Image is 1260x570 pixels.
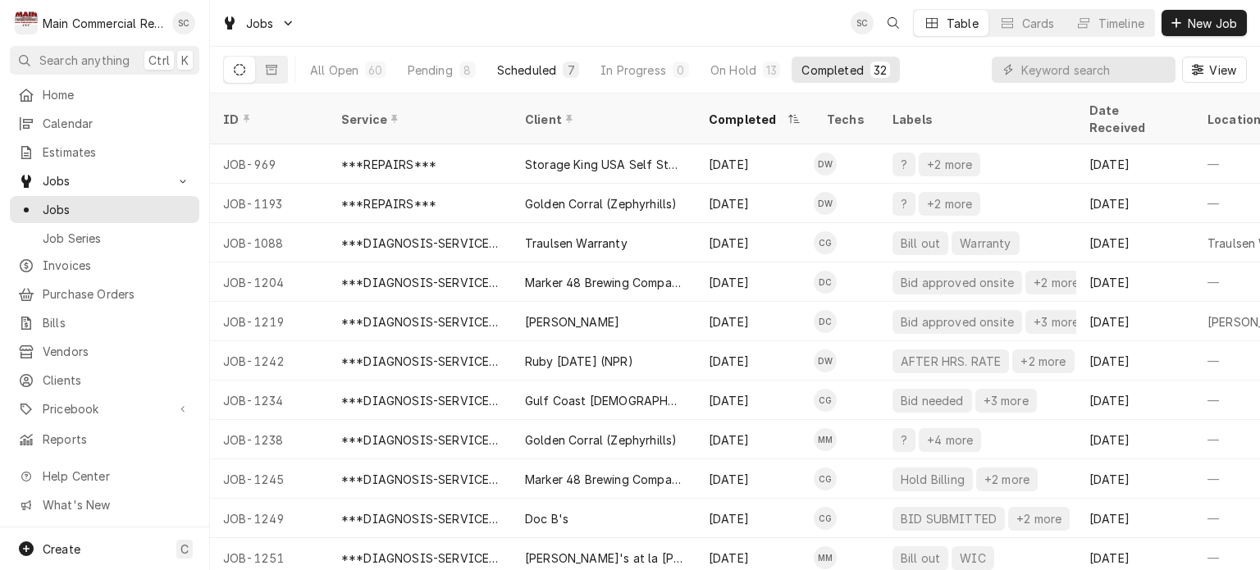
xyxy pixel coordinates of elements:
div: Cards [1022,15,1055,32]
div: SC [172,11,195,34]
span: Bills [43,314,191,331]
div: On Hold [710,62,756,79]
div: JOB-1234 [210,381,328,420]
div: JOB-1249 [210,499,328,538]
a: Jobs [10,196,199,223]
div: Bid approved onsite [899,274,1016,291]
a: Estimates [10,139,199,166]
div: SC [851,11,874,34]
div: Bid needed [899,392,966,409]
span: What's New [43,496,189,513]
div: Table [947,15,979,32]
div: Dylan Crawford's Avatar [814,271,837,294]
span: Help Center [43,467,189,485]
div: +2 more [1015,510,1063,527]
div: DW [814,153,837,176]
span: Jobs [43,201,191,218]
div: Pending [408,62,453,79]
button: New Job [1162,10,1247,36]
div: Completed [801,62,863,79]
div: Marker 48 Brewing Company [525,274,682,291]
div: +2 more [1032,274,1080,291]
div: CG [814,389,837,412]
div: 0 [676,62,686,79]
div: Gulf Coast [DEMOGRAPHIC_DATA] Family Services (Holiday) [525,392,682,409]
div: 60 [368,62,382,79]
div: ? [899,195,909,212]
div: MM [814,428,837,451]
a: Bills [10,309,199,336]
button: Open search [880,10,906,36]
span: Vendors [43,343,191,360]
span: Clients [43,372,191,389]
button: View [1182,57,1247,83]
span: New Job [1185,15,1240,32]
span: Search anything [39,52,130,69]
button: Search anythingCtrlK [10,46,199,75]
input: Keyword search [1021,57,1167,83]
div: JOB-969 [210,144,328,184]
div: Mike Marchese's Avatar [814,546,837,569]
a: Go to Pricebook [10,395,199,422]
div: Dorian Wertz's Avatar [814,153,837,176]
div: Hold Billing [899,471,966,488]
div: Bill out [899,235,942,252]
div: JOB-1238 [210,420,328,459]
span: View [1206,62,1239,79]
div: [DATE] [696,223,814,262]
span: Reports [43,431,191,448]
div: AFTER HRS. RATE [899,353,1002,370]
div: JOB-1242 [210,341,328,381]
div: Dorian Wertz's Avatar [814,192,837,215]
div: [DATE] [1076,381,1194,420]
div: Techs [827,111,866,128]
div: [DATE] [696,499,814,538]
div: [PERSON_NAME] [525,313,619,331]
div: Main Commercial Refrigeration Service's Avatar [15,11,38,34]
div: Caleb Gorton's Avatar [814,467,837,490]
div: JOB-1193 [210,184,328,223]
div: Traulsen Warranty [525,235,628,252]
a: Calendar [10,110,199,137]
div: DW [814,349,837,372]
div: ID [223,111,312,128]
div: [PERSON_NAME]'s at la [PERSON_NAME] [525,549,682,567]
div: 13 [766,62,777,79]
div: Golden Corral (Zephyrhills) [525,195,677,212]
div: Completed [709,111,784,128]
div: Caleb Gorton's Avatar [814,507,837,530]
span: Job Series [43,230,191,247]
div: Bill out [899,549,942,567]
div: BID SUBMITTED [899,510,998,527]
div: Ruby [DATE] (NPR) [525,353,633,370]
span: Invoices [43,257,191,274]
div: Bid approved onsite [899,313,1016,331]
div: Storage King USA Self Storage [525,156,682,173]
a: Clients [10,367,199,394]
span: Jobs [43,172,167,189]
div: [DATE] [696,420,814,459]
div: [DATE] [696,302,814,341]
div: +4 more [925,431,975,449]
div: M [15,11,38,34]
div: Client [525,111,679,128]
div: [DATE] [1076,499,1194,538]
div: Sharon Campbell's Avatar [172,11,195,34]
a: Go to Jobs [10,167,199,194]
div: [DATE] [1076,262,1194,302]
div: [DATE] [696,381,814,420]
div: JOB-1219 [210,302,328,341]
div: Scheduled [497,62,556,79]
div: +3 more [982,392,1030,409]
div: DC [814,310,837,333]
a: Purchase Orders [10,280,199,308]
div: [DATE] [696,144,814,184]
span: K [181,52,189,69]
div: Service [341,111,495,128]
div: Sharon Campbell's Avatar [851,11,874,34]
div: JOB-1245 [210,459,328,499]
div: JOB-1088 [210,223,328,262]
div: DW [814,192,837,215]
div: [DATE] [1076,144,1194,184]
a: Home [10,81,199,108]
